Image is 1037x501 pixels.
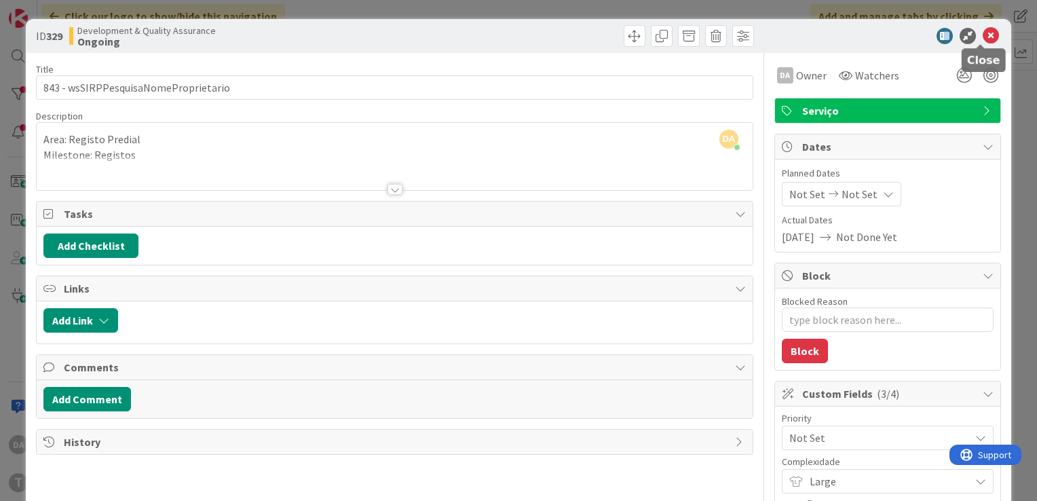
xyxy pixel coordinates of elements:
span: Dates [802,138,976,155]
span: Tasks [64,206,728,222]
span: Comments [64,359,728,375]
button: Add Comment [43,387,131,411]
button: Block [782,339,828,363]
span: DA [719,130,738,149]
span: Not Set [842,186,878,202]
span: Not Set [789,186,825,202]
span: Watchers [855,67,899,83]
span: Owner [796,67,827,83]
b: 329 [46,29,62,43]
p: Milestone: Registos [43,147,746,163]
b: Ongoing [77,36,216,47]
div: Complexidade [782,457,994,466]
span: Large [810,472,963,491]
span: Custom Fields [802,386,976,402]
span: Links [64,280,728,297]
button: Add Link [43,308,118,333]
label: Title [36,63,54,75]
button: Add Checklist [43,234,138,258]
span: History [64,434,728,450]
div: Priority [782,413,994,423]
span: ID [36,28,62,44]
input: type card name here... [36,75,753,100]
span: Planned Dates [782,166,994,181]
span: ( 3/4 ) [877,387,899,401]
div: DA [777,67,793,83]
p: Area: Registo Predial [43,132,746,147]
span: Support [29,2,62,18]
span: Not Done Yet [836,229,897,245]
span: Block [802,267,976,284]
h5: Close [967,54,1000,67]
span: Description [36,110,83,122]
span: Development & Quality Assurance [77,25,216,36]
span: Not Set [789,428,963,447]
label: Blocked Reason [782,295,848,308]
span: Actual Dates [782,213,994,227]
span: Serviço [802,103,976,119]
span: [DATE] [782,229,814,245]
